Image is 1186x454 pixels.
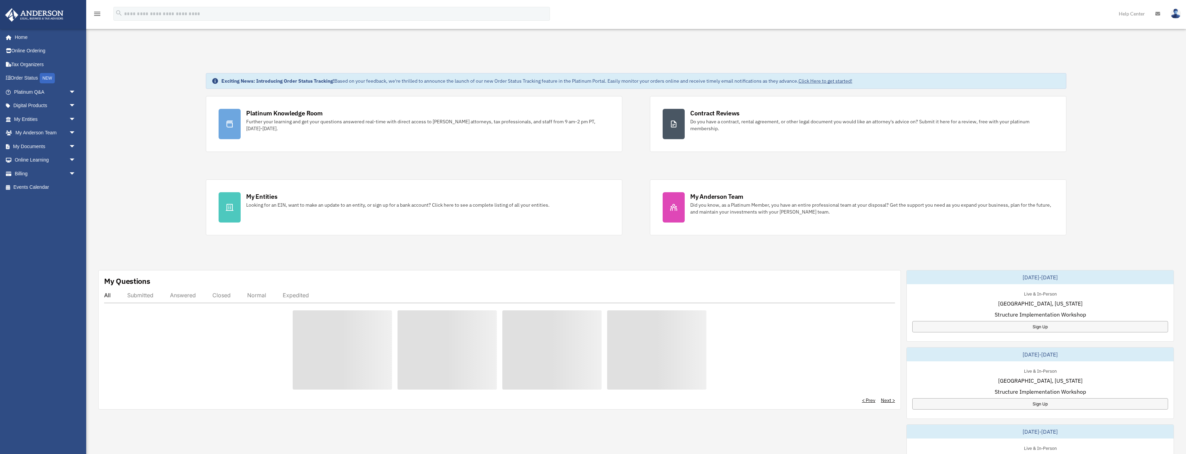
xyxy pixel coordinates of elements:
[5,126,86,140] a: My Anderson Teamarrow_drop_down
[104,276,150,286] div: My Questions
[907,425,1174,438] div: [DATE]-[DATE]
[995,388,1086,396] span: Structure Implementation Workshop
[5,30,83,44] a: Home
[5,44,86,58] a: Online Ordering
[246,118,610,132] div: Further your learning and get your questions answered real-time with direct access to [PERSON_NAM...
[221,78,852,84] div: Based on your feedback, we're thrilled to announce the launch of our new Order Status Tracking fe...
[206,179,622,235] a: My Entities Looking for an EIN, want to make an update to an entity, or sign up for a bank accoun...
[246,109,323,117] div: Platinum Knowledge Room
[1018,290,1062,297] div: Live & In-Person
[5,153,86,167] a: Online Learningarrow_drop_down
[690,192,743,201] div: My Anderson Team
[3,8,66,22] img: Anderson Advisors Platinum Portal
[170,292,196,299] div: Answered
[221,78,334,84] strong: Exciting News: Introducing Order Status Tracking!
[690,109,740,117] div: Contract Reviews
[69,153,83,167] span: arrow_drop_down
[1018,444,1062,451] div: Live & In-Person
[907,348,1174,361] div: [DATE]-[DATE]
[212,292,231,299] div: Closed
[246,202,550,208] div: Looking for an EIN, want to make an update to an entity, or sign up for a bank account? Click her...
[104,292,111,299] div: All
[283,292,309,299] div: Expedited
[40,73,55,83] div: NEW
[5,58,86,71] a: Tax Organizers
[5,112,86,126] a: My Entitiesarrow_drop_down
[93,12,101,18] a: menu
[93,10,101,18] i: menu
[127,292,153,299] div: Submitted
[912,398,1168,410] a: Sign Up
[862,397,875,404] a: < Prev
[69,140,83,154] span: arrow_drop_down
[650,179,1066,235] a: My Anderson Team Did you know, as a Platinum Member, you have an entire professional team at your...
[798,78,852,84] a: Click Here to get started!
[995,310,1086,319] span: Structure Implementation Workshop
[115,9,123,17] i: search
[69,85,83,99] span: arrow_drop_down
[1018,367,1062,374] div: Live & In-Person
[246,192,277,201] div: My Entities
[5,71,86,85] a: Order StatusNEW
[69,126,83,140] span: arrow_drop_down
[69,112,83,126] span: arrow_drop_down
[998,376,1083,385] span: [GEOGRAPHIC_DATA], [US_STATE]
[5,140,86,153] a: My Documentsarrow_drop_down
[881,397,895,404] a: Next >
[69,167,83,181] span: arrow_drop_down
[690,118,1054,132] div: Do you have a contract, rental agreement, or other legal document you would like an attorney's ad...
[912,321,1168,332] a: Sign Up
[998,299,1083,308] span: [GEOGRAPHIC_DATA], [US_STATE]
[247,292,266,299] div: Normal
[5,85,86,99] a: Platinum Q&Aarrow_drop_down
[907,270,1174,284] div: [DATE]-[DATE]
[5,167,86,180] a: Billingarrow_drop_down
[5,180,86,194] a: Events Calendar
[690,202,1054,215] div: Did you know, as a Platinum Member, you have an entire professional team at your disposal? Get th...
[69,99,83,113] span: arrow_drop_down
[5,99,86,113] a: Digital Productsarrow_drop_down
[1170,9,1181,19] img: User Pic
[206,96,622,152] a: Platinum Knowledge Room Further your learning and get your questions answered real-time with dire...
[650,96,1066,152] a: Contract Reviews Do you have a contract, rental agreement, or other legal document you would like...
